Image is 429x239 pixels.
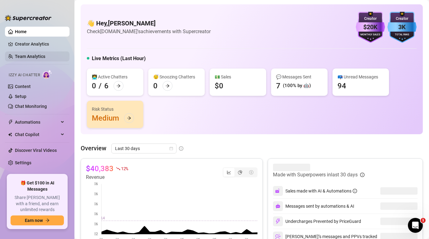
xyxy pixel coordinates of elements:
span: dollar-circle [249,170,253,175]
div: Risk Status [92,106,138,113]
div: Monthly Sales [356,33,385,37]
span: 🎁 Get $100 in AI Messages [11,180,64,192]
span: Izzy AI Chatter [9,72,40,78]
img: svg%3e [275,204,280,209]
button: Earn nowarrow-right [11,215,64,225]
a: Chat Monitoring [15,104,47,109]
img: Chat Copilot [8,132,12,137]
span: arrow-right [127,116,131,120]
span: arrow-right [45,218,50,223]
h5: Live Metrics (Last Hour) [92,55,146,62]
div: $20K [356,22,385,32]
div: 7 [276,81,280,91]
a: Home [15,29,27,34]
span: Chat Copilot [15,130,59,139]
div: (100% by 🤖) [283,82,311,90]
span: info-circle [360,173,364,177]
img: svg%3e [275,219,281,224]
span: arrow-right [116,84,121,88]
img: purple-badge-B9DA21FR.svg [356,12,385,43]
span: Automations [15,117,59,127]
h4: 👋 Hey, [PERSON_NAME] [87,19,211,28]
div: Sales made with AI & Automations [285,188,357,194]
a: Setup [15,94,26,99]
span: info-circle [353,189,357,193]
iframe: Intercom live chat [408,218,423,233]
span: calendar [169,147,173,150]
span: pie-chart [238,170,242,175]
div: 6 [104,81,109,91]
div: Total Fans [387,33,417,37]
img: logo-BBDzfeDw.svg [5,15,51,21]
div: 94 [337,81,346,91]
div: 👩‍💻 Active Chatters [92,73,138,80]
div: segmented control [223,167,257,177]
img: blue-badge-DgoSNQY1.svg [387,12,417,43]
article: Overview [81,144,106,153]
div: 😴 Snoozing Chatters [153,73,200,80]
div: Creator [387,16,417,22]
div: Messages sent by automations & AI [273,201,354,211]
div: $0 [215,81,223,91]
article: Check [DOMAIN_NAME]'s achievements with Supercreator [87,28,211,35]
span: line-chart [227,170,231,175]
span: 12 % [121,166,128,171]
div: 0 [153,81,158,91]
div: 💵 Sales [215,73,261,80]
div: 3K [387,22,417,32]
img: AI Chatter [42,70,52,79]
a: Team Analytics [15,54,45,59]
article: Revenue [86,174,128,181]
a: Settings [15,160,31,165]
span: Share [PERSON_NAME] with a friend, and earn unlimited rewards [11,195,64,213]
img: svg%3e [275,188,281,194]
article: Made with Superpowers in last 30 days [273,171,358,179]
span: Last 30 days [115,144,173,153]
div: Creator [356,16,385,22]
div: 💬 Messages Sent [276,73,323,80]
a: Content [15,84,31,89]
div: Undercharges Prevented by PriceGuard [273,216,361,226]
article: $40,383 [86,164,114,174]
a: Discover Viral Videos [15,148,57,153]
span: arrow-right [165,84,170,88]
span: fall [116,166,120,171]
span: 1 [421,218,426,223]
span: thunderbolt [8,120,13,125]
div: 0 [92,81,96,91]
a: Creator Analytics [15,39,65,49]
span: Earn now [25,218,43,223]
div: 📪 Unread Messages [337,73,384,80]
span: info-circle [179,146,183,151]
